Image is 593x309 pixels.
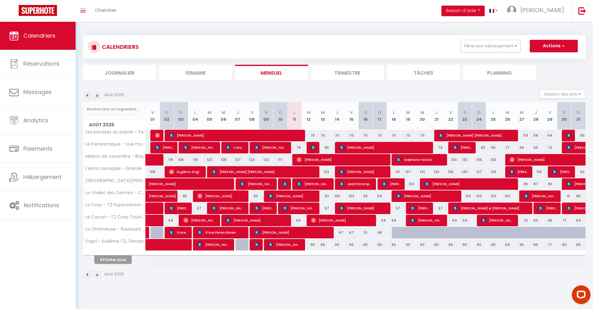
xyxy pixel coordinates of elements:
[160,102,174,130] th: 02
[259,102,273,130] th: 09
[339,142,430,153] span: [PERSON_NAME]
[330,102,344,130] th: 14
[188,203,202,214] div: 57
[165,110,168,115] abbr: S
[429,239,444,250] div: 60
[146,102,160,130] th: 01
[231,102,245,130] th: 07
[23,88,52,96] span: Messages
[373,102,387,130] th: 17
[212,166,317,178] span: [PERSON_NAME] [PERSON_NAME]
[283,202,316,214] span: [PERSON_NAME]
[311,214,373,226] span: [PERSON_NAME]
[486,142,501,153] div: 80
[396,154,444,166] span: stephane tardat
[444,215,458,226] div: 54
[415,239,430,250] div: 60
[146,190,160,202] a: [PERSON_NAME]
[84,178,147,183] span: [GEOGRAPHIC_DATA][PERSON_NAME] - Résidence avec piscine
[169,129,303,141] span: [PERSON_NAME]
[543,102,557,130] th: 29
[240,178,273,190] span: [PERSON_NAME]
[245,190,259,202] div: 92
[506,110,509,115] abbr: M
[515,142,529,153] div: 69
[373,215,387,226] div: 54
[429,102,444,130] th: 21
[393,110,395,115] abbr: L
[387,203,401,214] div: 57
[529,178,543,190] div: 87
[194,110,196,115] abbr: L
[316,130,330,141] div: 70
[439,129,515,141] span: [PERSON_NAME] [PERSON_NAME]
[387,65,460,80] li: Tâches
[197,239,231,250] span: [PERSON_NAME]
[24,201,59,209] span: Notifications
[23,32,55,40] span: Calendriers
[515,178,529,190] div: 89
[425,178,515,190] span: [PERSON_NAME]
[387,102,401,130] th: 18
[202,102,217,130] th: 05
[543,142,557,153] div: 72
[571,215,586,226] div: 64
[382,178,401,190] span: [PERSON_NAME]
[104,271,124,277] p: Août 2025
[472,102,486,130] th: 24
[316,166,330,178] div: 123
[401,239,415,250] div: 60
[216,154,231,166] div: 128
[401,178,415,190] div: 102
[254,227,331,238] span: [PERSON_NAME]
[297,178,330,190] span: [PERSON_NAME]
[472,166,486,178] div: 127
[500,239,515,250] div: 64
[444,154,458,166] div: 134
[557,215,572,226] div: 71
[529,142,543,153] div: 69
[552,166,571,178] span: [PERSON_NAME]
[515,102,529,130] th: 27
[83,65,156,80] li: Journalier
[441,6,485,16] button: Besoin d'aide ?
[302,239,316,250] div: 60
[515,130,529,141] div: 59
[364,110,367,115] abbr: S
[539,89,586,99] button: Gestion des prix
[202,154,217,166] div: 122
[344,227,359,238] div: 47
[23,116,49,124] span: Analytics
[183,142,217,153] span: [PERSON_NAME]
[373,239,387,250] div: 60
[486,102,501,130] th: 25
[515,239,529,250] div: 65
[529,215,543,226] div: 63
[401,130,415,141] div: 70
[543,178,557,190] div: 90
[571,102,586,130] th: 31
[188,102,202,130] th: 04
[268,239,302,250] span: [PERSON_NAME]
[444,102,458,130] th: 22
[529,130,543,141] div: 58
[159,65,232,80] li: Semaine
[387,215,401,226] div: 54
[84,130,147,134] span: Les pénates du pastel - Terrasse & Jardin
[302,102,316,130] th: 12
[415,130,430,141] div: 70
[311,142,316,153] span: [PERSON_NAME]
[435,110,438,115] abbr: J
[84,154,147,159] span: Maison de caractère - Brique rouge
[529,102,543,130] th: 28
[410,202,429,214] span: [PERSON_NAME]-Ballijns
[344,239,359,250] div: 60
[444,166,458,178] div: 136
[212,202,245,214] span: [PERSON_NAME]
[461,40,520,52] button: Filtrer par hébergement
[449,110,452,115] abbr: V
[265,110,268,115] abbr: S
[273,154,288,166] div: 117
[251,110,253,115] abbr: V
[458,166,472,178] div: 130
